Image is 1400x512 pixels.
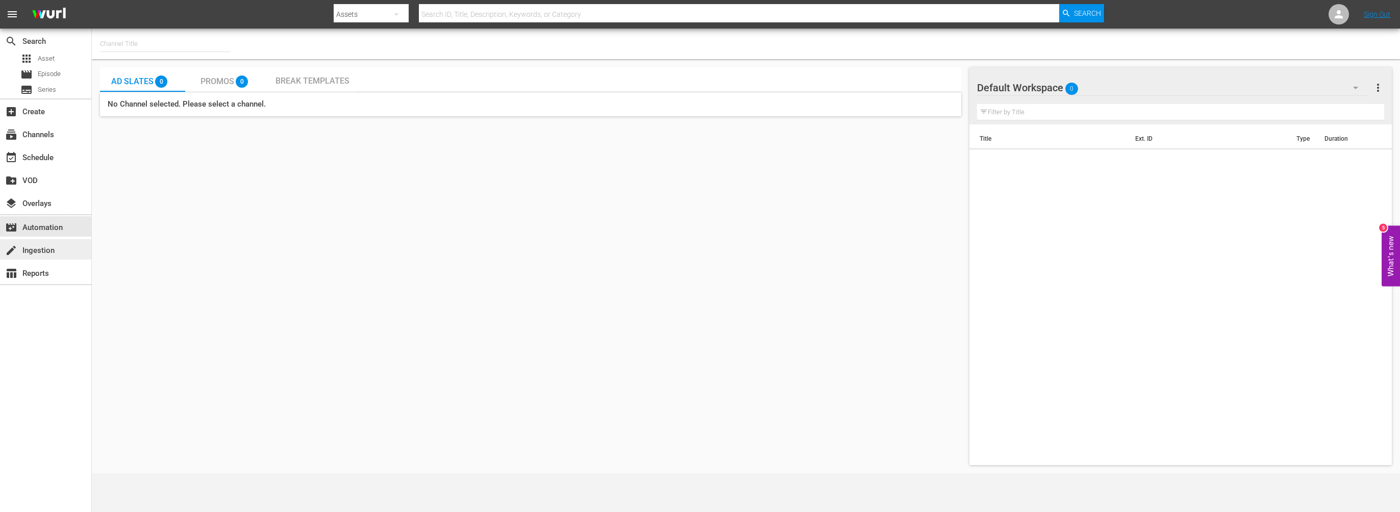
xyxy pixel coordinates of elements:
button: Search [1059,4,1104,22]
span: Schedule [5,151,17,164]
span: Ingestion [5,244,17,257]
h5: No Channel selected. Please select a channel. [100,92,961,116]
img: ans4CAIJ8jUAAAAAAAAAAAAAAAAAAAAAAAAgQb4GAAAAAAAAAAAAAAAAAAAAAAAAJMjXAAAAAAAAAAAAAAAAAAAAAAAAgAT5G... [24,3,73,27]
span: Asset [20,53,33,65]
span: Promos [201,76,234,86]
span: Reports [5,267,17,279]
span: Search [5,35,17,47]
th: Ext. ID [1129,124,1290,153]
span: Channels [5,129,17,141]
button: more_vert [1372,75,1384,100]
div: 5 [1379,224,1387,232]
th: Type [1290,124,1318,153]
span: 0 [236,75,248,88]
span: Overlays [5,197,17,210]
span: Ad Slates [111,76,154,86]
span: more_vert [1372,82,1384,94]
span: 0 [155,75,167,88]
span: menu [6,8,18,20]
span: Episode [38,69,61,79]
span: Search [1074,4,1101,22]
span: Break Templates [276,76,349,86]
span: Create [5,106,17,118]
th: Title [969,124,1129,153]
span: Episode [20,68,33,81]
button: Break Templates [270,67,355,92]
span: Asset [38,54,55,64]
span: VOD [5,174,17,187]
div: Default Workspace [977,73,1368,102]
span: 0 [1065,78,1078,99]
button: Promos 0 [185,67,270,92]
div: Ad Slates 0 [100,92,961,116]
button: Ad Slates 0 [100,67,185,92]
span: Series [38,85,56,95]
span: Automation [5,221,17,234]
th: Duration [1318,124,1380,153]
a: Sign Out [1364,10,1390,18]
span: Series [20,84,33,96]
button: Open Feedback Widget [1382,226,1400,287]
